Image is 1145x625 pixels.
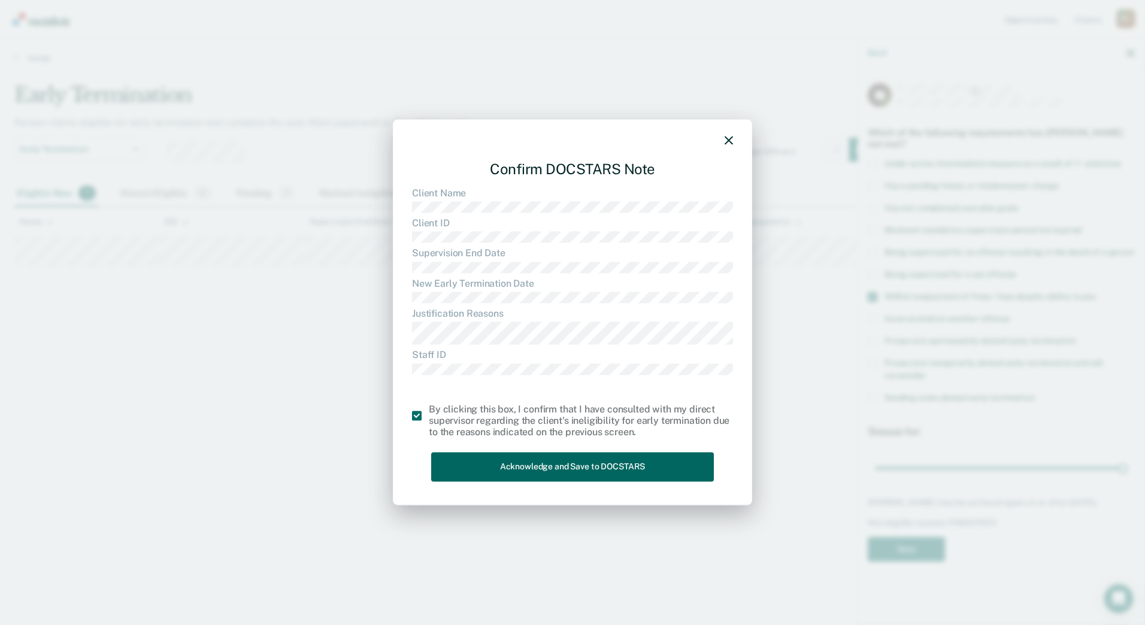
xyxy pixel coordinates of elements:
[431,453,714,482] button: Acknowledge and Save to DOCSTARS
[412,218,733,229] dt: Client ID
[412,278,733,289] dt: New Early Termination Date
[412,187,733,199] dt: Client Name
[412,308,733,319] dt: Justification Reasons
[412,350,733,361] dt: Staff ID
[412,151,733,187] div: Confirm DOCSTARS Note
[429,403,733,438] div: By clicking this box, I confirm that I have consulted with my direct supervisor regarding the cli...
[412,248,733,259] dt: Supervision End Date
